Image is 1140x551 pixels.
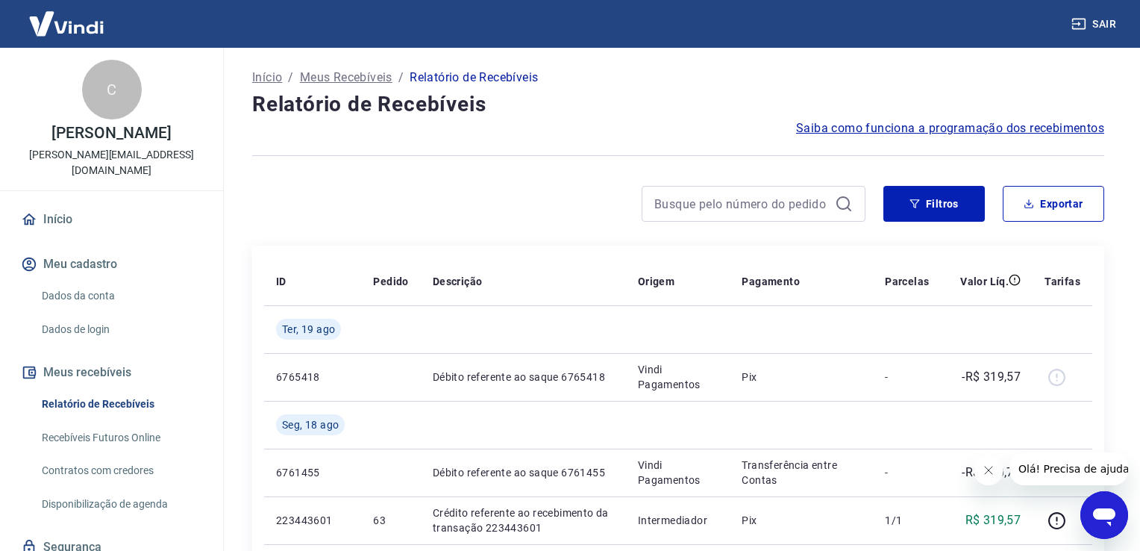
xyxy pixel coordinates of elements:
p: - [885,370,929,385]
a: Dados de login [36,314,205,345]
iframe: Botão para abrir a janela de mensagens [1080,491,1128,539]
span: Olá! Precisa de ajuda? [9,10,125,22]
button: Exportar [1003,186,1104,222]
p: 6761455 [276,465,349,480]
a: Recebíveis Futuros Online [36,423,205,453]
a: Contratos com credores [36,455,205,486]
a: Relatório de Recebíveis [36,389,205,420]
p: [PERSON_NAME][EMAIL_ADDRESS][DOMAIN_NAME] [12,147,211,178]
p: -R$ 110,72 [962,464,1021,482]
p: Vindi Pagamentos [638,362,718,392]
button: Meu cadastro [18,248,205,281]
a: Dados da conta [36,281,205,311]
p: -R$ 319,57 [962,368,1021,386]
p: 63 [373,513,408,528]
p: Tarifas [1045,274,1080,289]
p: Pix [742,513,861,528]
p: Pagamento [742,274,800,289]
p: Pedido [373,274,408,289]
p: - [885,465,929,480]
img: Vindi [18,1,115,46]
span: Ter, 19 ago [282,322,335,337]
p: Relatório de Recebíveis [410,69,538,87]
a: Início [252,69,282,87]
p: Intermediador [638,513,718,528]
p: Crédito referente ao recebimento da transação 223443601 [433,505,614,535]
p: 223443601 [276,513,349,528]
iframe: Fechar mensagem [974,455,1003,485]
p: Pix [742,370,861,385]
p: ID [276,274,286,289]
span: Seg, 18 ago [282,417,339,432]
button: Filtros [883,186,985,222]
input: Busque pelo número do pedido [654,193,829,215]
a: Meus Recebíveis [300,69,392,87]
p: 6765418 [276,370,349,385]
a: Disponibilização de agenda [36,489,205,520]
p: / [398,69,404,87]
p: Origem [638,274,674,289]
p: 1/1 [885,513,929,528]
button: Sair [1068,10,1122,38]
p: Transferência entre Contas [742,458,861,488]
div: C [82,60,142,119]
p: Débito referente ao saque 6761455 [433,465,614,480]
iframe: Mensagem da empresa [1009,452,1128,485]
a: Saiba como funciona a programação dos recebimentos [796,119,1104,137]
p: Vindi Pagamentos [638,458,718,488]
p: / [288,69,293,87]
button: Meus recebíveis [18,356,205,389]
p: Descrição [433,274,483,289]
p: Valor Líq. [960,274,1009,289]
p: R$ 319,57 [965,511,1021,529]
p: [PERSON_NAME] [51,125,171,141]
p: Débito referente ao saque 6765418 [433,370,614,385]
h4: Relatório de Recebíveis [252,90,1104,119]
a: Início [18,203,205,236]
p: Parcelas [885,274,929,289]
